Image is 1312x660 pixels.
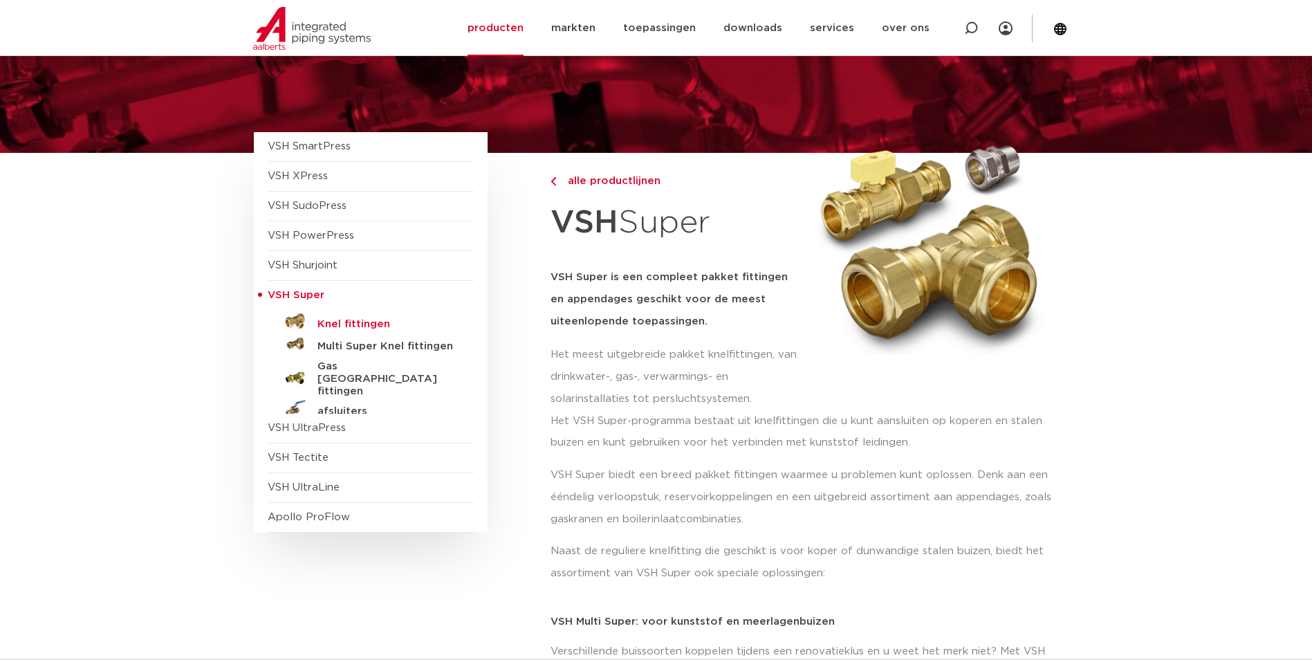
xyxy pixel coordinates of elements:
a: alle productlijnen [551,173,801,190]
h5: afsluiters [317,405,454,418]
h5: Multi Super Knel fittingen [317,340,454,353]
a: Apollo ProFlow [268,512,350,522]
p: Naast de reguliere knelfitting die geschikt is voor koper of dunwandige stalen buizen, biedt het ... [551,540,1059,585]
img: chevron-right.svg [551,177,556,186]
p: Het VSH Super-programma bestaat uit knelfittingen die u kunt aansluiten op koperen en stalen buiz... [551,410,1059,455]
a: VSH SudoPress [268,201,347,211]
a: afsluiters [268,398,474,420]
p: VSH Super biedt een breed pakket fittingen waarmee u problemen kunt oplossen. Denk aan een ééndel... [551,464,1059,531]
p: VSH Multi Super: voor kunststof en meerlagenbuizen [551,616,1059,627]
h5: VSH Super is een compleet pakket fittingen en appendages geschikt voor de meest uiteenlopende toe... [551,266,801,333]
a: VSH UltraPress [268,423,346,433]
p: Het meest uitgebreide pakket knelfittingen, van drinkwater-, gas-, verwarmings- en solarinstallat... [551,344,801,410]
a: VSH Shurjoint [268,260,338,271]
h5: Gas [GEOGRAPHIC_DATA] fittingen [317,360,454,398]
strong: VSH [551,207,618,239]
span: VSH Super [268,290,324,300]
a: Gas [GEOGRAPHIC_DATA] fittingen [268,355,474,398]
h5: Knel fittingen [317,318,454,331]
a: VSH PowerPress [268,230,354,241]
span: alle productlijnen [560,176,660,186]
h1: Super [551,196,801,250]
a: VSH UltraLine [268,482,340,493]
a: VSH XPress [268,171,328,181]
a: Knel fittingen [268,311,474,333]
a: VSH Tectite [268,452,329,463]
a: Multi Super Knel fittingen [268,333,474,355]
a: VSH SmartPress [268,141,351,152]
